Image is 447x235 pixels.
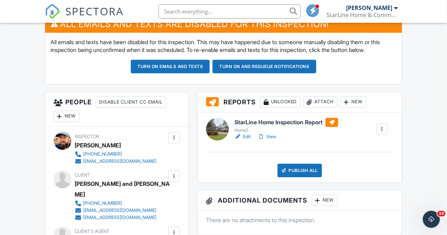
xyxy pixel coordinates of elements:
[158,4,301,19] input: Search everything...
[83,151,122,157] div: [PHONE_NUMBER]
[75,151,156,158] a: [PHONE_NUMBER]
[75,200,167,207] a: [PHONE_NUMBER]
[235,118,338,127] h6: StarLine Home Inspection Report
[423,211,440,228] iframe: Intercom live chat
[45,4,60,19] img: The Best Home Inspection Software - Spectora
[45,10,124,25] a: SPECTORA
[75,158,156,165] a: [EMAIL_ADDRESS][DOMAIN_NAME]
[198,190,402,211] h3: Additional Documents
[312,195,338,206] div: New
[278,164,322,177] div: Publish All
[198,92,402,113] h3: Reports
[83,215,156,220] div: [EMAIL_ADDRESS][DOMAIN_NAME]
[96,96,166,108] div: Disable Client CC Email
[235,133,251,140] a: Edit
[54,111,80,122] div: New
[235,127,338,133] div: Home1
[235,118,338,134] a: StarLine Home Inspection Report Home1
[83,208,156,213] div: [EMAIL_ADDRESS][DOMAIN_NAME]
[260,96,301,108] div: Unlocked
[75,134,99,139] span: Inspector
[50,38,397,54] p: All emails and texts have been disabled for this inspection. This may have happened due to someon...
[327,11,398,19] div: StarLine Home & Commercial Inspections, LLC
[75,214,167,221] a: [EMAIL_ADDRESS][DOMAIN_NAME]
[258,133,276,140] a: View
[75,178,172,200] div: [PERSON_NAME] and [PERSON_NAME]
[45,15,402,33] h3: All emails and texts are disabled for this inspection!
[75,172,90,178] span: Client
[437,211,446,216] span: 10
[340,96,366,108] div: New
[83,158,156,164] div: [EMAIL_ADDRESS][DOMAIN_NAME]
[212,60,316,73] button: Turn on and Requeue Notifications
[75,140,121,151] div: [PERSON_NAME]
[45,92,188,127] h3: People
[75,207,167,214] a: [EMAIL_ADDRESS][DOMAIN_NAME]
[75,229,109,234] span: Client's Agent
[303,96,338,108] div: Attach
[83,200,122,206] div: [PHONE_NUMBER]
[346,4,392,11] div: [PERSON_NAME]
[206,216,393,224] p: There are no attachments to this inspection.
[131,60,210,73] button: Turn on emails and texts
[65,4,124,19] span: SPECTORA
